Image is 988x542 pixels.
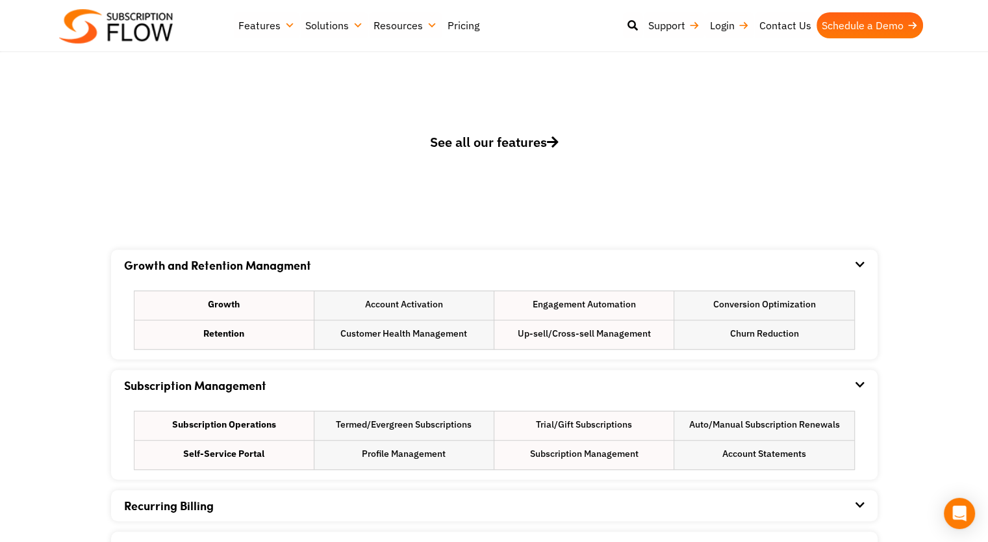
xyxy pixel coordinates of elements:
a: Contact Us [754,12,817,38]
div: Growth and Retention Managment [124,250,865,281]
div: Open Intercom Messenger [944,498,975,529]
li: Profile Management [314,441,494,469]
li: Customer Health Management [314,320,494,349]
a: Features [233,12,300,38]
div: Subscription Management [124,401,865,480]
li: Up-sell/Cross-sell Management [494,320,674,349]
strong: Self-Service Portal [183,447,264,461]
li: Subscription Management [494,441,674,469]
li: Auto/Manual Subscription Renewals [674,411,854,440]
span: See all our features [430,133,559,151]
li: Termed/Evergreen Subscriptions [314,411,494,440]
strong: Retention [203,327,244,341]
li: Conversion Optimization [674,291,854,320]
a: Pricing [442,12,485,38]
a: Login [705,12,754,38]
a: Subscription Management [124,377,266,394]
a: Solutions [300,12,368,38]
a: Growth and Retention Managment [124,257,311,274]
li: Account Statements [674,441,854,469]
div: Growth and Retention Managment [124,281,865,359]
a: Schedule a Demo [817,12,923,38]
img: Subscriptionflow [59,9,173,44]
strong: Growth [208,298,240,311]
a: Support [643,12,705,38]
li: Churn Reduction [674,320,854,349]
li: Account Activation [314,291,494,320]
a: See all our features [111,133,878,172]
a: Resources [368,12,442,38]
li: Engagement Automation [494,291,674,320]
div: Subscription Management [124,370,865,401]
strong: Subscription Operations [172,418,276,432]
div: Recurring Billing [124,490,865,521]
li: Trial/Gift Subscriptions [494,411,674,440]
a: Recurring Billing [124,497,214,514]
